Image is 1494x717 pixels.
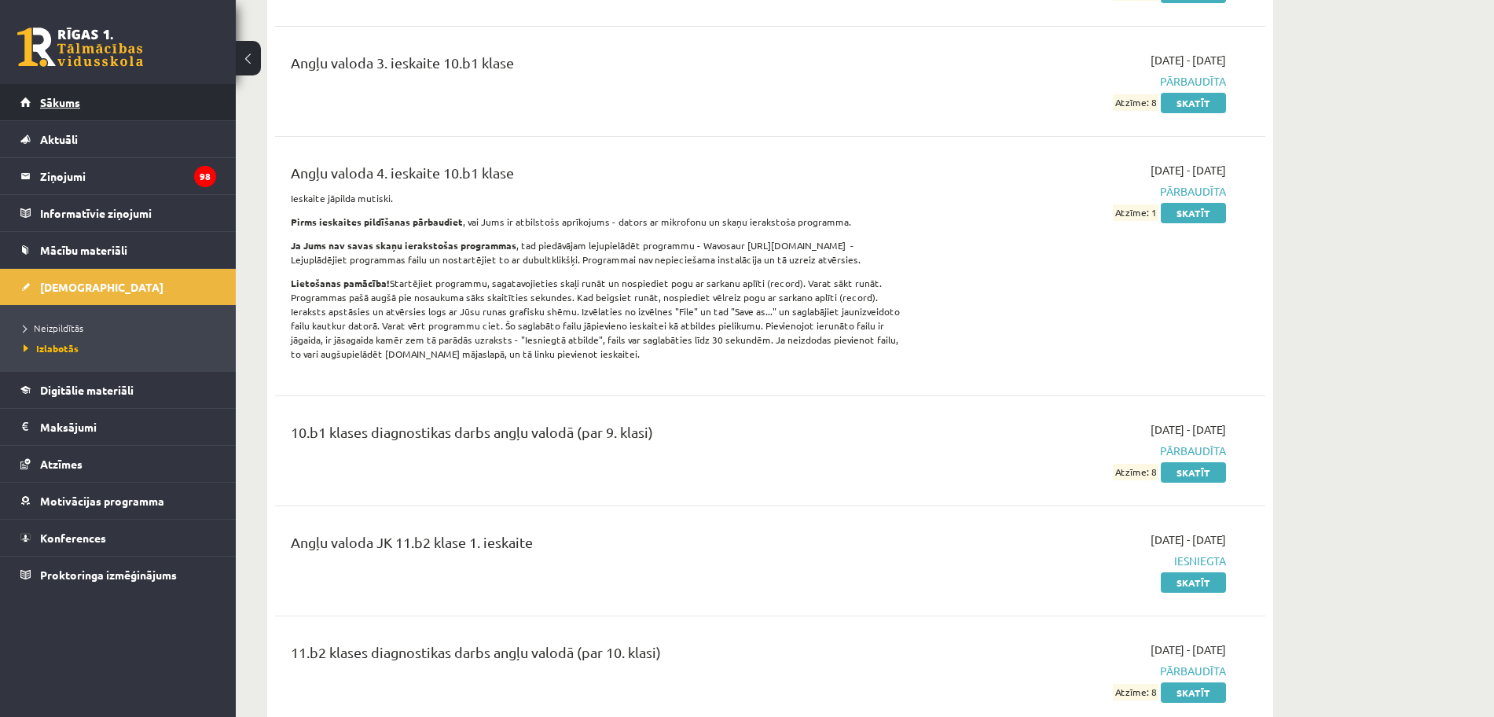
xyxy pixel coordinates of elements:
span: Motivācijas programma [40,494,164,508]
a: Skatīt [1161,203,1226,223]
a: Sākums [20,84,216,120]
a: Rīgas 1. Tālmācības vidusskola [17,28,143,67]
p: , tad piedāvājam lejupielādēt programmu - Wavosaur [URL][DOMAIN_NAME] - Lejuplādējiet programmas ... [291,238,906,267]
span: Atzīme: 1 [1113,204,1158,221]
a: Maksājumi [20,409,216,445]
span: Atzīme: 8 [1113,94,1158,111]
span: [DATE] - [DATE] [1151,52,1226,68]
div: Angļu valoda JK 11.b2 klase 1. ieskaite [291,531,906,561]
a: [DEMOGRAPHIC_DATA] [20,269,216,305]
a: Konferences [20,520,216,556]
span: Atzīme: 8 [1113,464,1158,480]
a: Mācību materiāli [20,232,216,268]
span: [DATE] - [DATE] [1151,531,1226,548]
a: Skatīt [1161,572,1226,593]
span: Aktuāli [40,132,78,146]
span: [DEMOGRAPHIC_DATA] [40,280,163,294]
span: [DATE] - [DATE] [1151,642,1226,658]
strong: Ja Jums nav savas skaņu ierakstošas programmas [291,239,516,252]
a: Izlabotās [24,341,220,355]
legend: Ziņojumi [40,158,216,194]
span: Pārbaudīta [930,183,1226,200]
a: Atzīmes [20,446,216,482]
span: Mācību materiāli [40,243,127,257]
a: Aktuāli [20,121,216,157]
a: Skatīt [1161,682,1226,703]
div: Angļu valoda 3. ieskaite 10.b1 klase [291,52,906,81]
span: Sākums [40,95,80,109]
strong: Lietošanas pamācība! [291,277,390,289]
div: Angļu valoda 4. ieskaite 10.b1 klase [291,162,906,191]
span: Atzīme: 8 [1113,684,1158,700]
span: Atzīmes [40,457,83,471]
p: Startējiet programmu, sagatavojieties skaļi runāt un nospiediet pogu ar sarkanu aplīti (record). ... [291,276,906,361]
span: Neizpildītās [24,322,83,334]
div: 10.b1 klases diagnostikas darbs angļu valodā (par 9. klasi) [291,421,906,450]
span: Izlabotās [24,342,79,355]
legend: Maksājumi [40,409,216,445]
span: Pārbaudīta [930,73,1226,90]
p: , vai Jums ir atbilstošs aprīkojums - dators ar mikrofonu un skaņu ierakstoša programma. [291,215,906,229]
a: Digitālie materiāli [20,372,216,408]
a: Skatīt [1161,462,1226,483]
span: [DATE] - [DATE] [1151,162,1226,178]
i: 98 [194,166,216,187]
span: [DATE] - [DATE] [1151,421,1226,438]
a: Skatīt [1161,93,1226,113]
span: Konferences [40,531,106,545]
strong: Pirms ieskaites pildīšanas pārbaudiet [291,215,463,228]
span: Pārbaudīta [930,443,1226,459]
span: Digitālie materiāli [40,383,134,397]
a: Motivācijas programma [20,483,216,519]
div: 11.b2 klases diagnostikas darbs angļu valodā (par 10. klasi) [291,642,906,671]
p: Ieskaite jāpilda mutiski. [291,191,906,205]
a: Proktoringa izmēģinājums [20,557,216,593]
a: Neizpildītās [24,321,220,335]
span: Pārbaudīta [930,663,1226,679]
a: Informatīvie ziņojumi [20,195,216,231]
a: Ziņojumi98 [20,158,216,194]
span: Proktoringa izmēģinājums [40,568,177,582]
legend: Informatīvie ziņojumi [40,195,216,231]
span: Iesniegta [930,553,1226,569]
